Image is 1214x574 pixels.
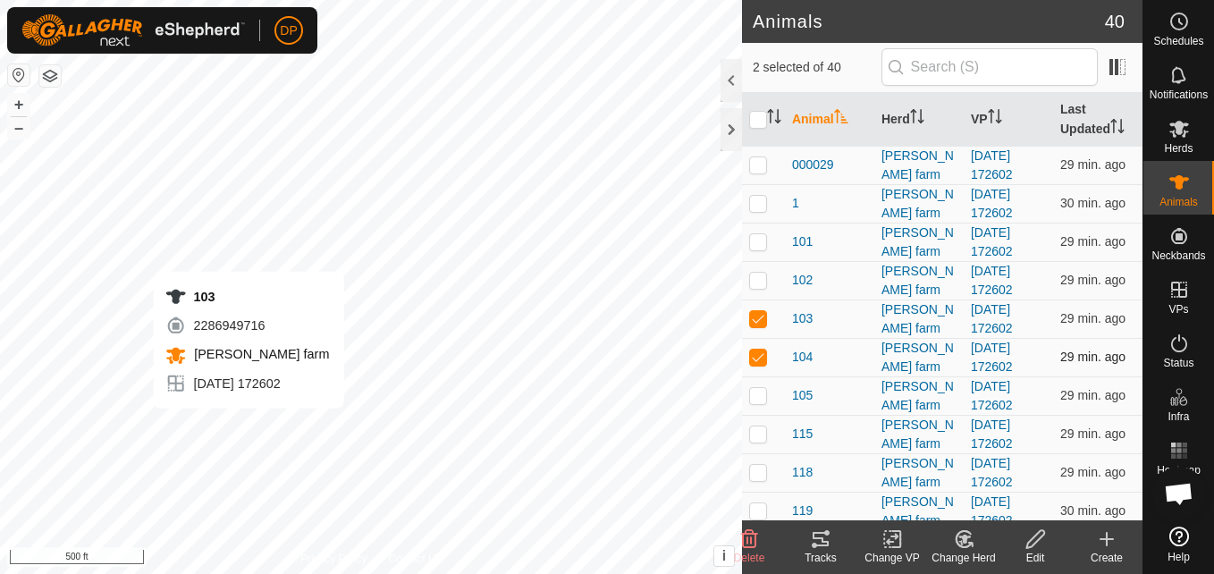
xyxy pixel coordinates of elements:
[928,550,999,566] div: Change Herd
[999,550,1071,566] div: Edit
[971,418,1013,451] a: [DATE] 172602
[971,379,1013,412] a: [DATE] 172602
[881,185,957,223] div: [PERSON_NAME] farm
[971,302,1013,335] a: [DATE] 172602
[785,93,874,147] th: Animal
[767,112,781,126] p-sorticon: Activate to sort
[971,494,1013,528] a: [DATE] 172602
[1105,8,1125,35] span: 40
[714,546,734,566] button: i
[1159,197,1198,207] span: Animals
[910,112,924,126] p-sorticon: Activate to sort
[734,552,765,564] span: Delete
[1060,234,1125,249] span: Aug 27, 2025, 9:38 AM
[792,309,813,328] span: 103
[792,271,813,290] span: 102
[834,112,848,126] p-sorticon: Activate to sort
[792,232,813,251] span: 101
[164,373,329,394] div: [DATE] 172602
[1168,552,1190,562] span: Help
[1151,250,1205,261] span: Neckbands
[1060,465,1125,479] span: Aug 27, 2025, 9:38 AM
[1143,519,1214,570] a: Help
[1060,273,1125,287] span: Aug 27, 2025, 9:38 AM
[1153,36,1203,46] span: Schedules
[792,156,834,174] span: 000029
[971,148,1013,181] a: [DATE] 172602
[792,386,813,405] span: 105
[1060,196,1125,210] span: Aug 27, 2025, 9:38 AM
[881,300,957,338] div: [PERSON_NAME] farm
[971,456,1013,489] a: [DATE] 172602
[164,286,329,308] div: 103
[389,551,442,567] a: Contact Us
[988,112,1002,126] p-sorticon: Activate to sort
[8,117,30,139] button: –
[1060,388,1125,402] span: Aug 27, 2025, 9:38 AM
[1060,311,1125,325] span: Aug 27, 2025, 9:38 AM
[881,48,1098,86] input: Search (S)
[785,550,856,566] div: Tracks
[1060,350,1125,364] span: Aug 27, 2025, 9:38 AM
[881,454,957,492] div: [PERSON_NAME] farm
[164,315,329,336] div: 2286949716
[1168,304,1188,315] span: VPs
[280,21,297,40] span: DP
[1152,467,1206,520] a: Open chat
[1071,550,1142,566] div: Create
[8,94,30,115] button: +
[300,551,367,567] a: Privacy Policy
[881,416,957,453] div: [PERSON_NAME] farm
[971,225,1013,258] a: [DATE] 172602
[881,377,957,415] div: [PERSON_NAME] farm
[1150,89,1208,100] span: Notifications
[881,493,957,530] div: [PERSON_NAME] farm
[792,194,799,213] span: 1
[1110,122,1125,136] p-sorticon: Activate to sort
[190,347,329,361] span: [PERSON_NAME] farm
[1164,143,1193,154] span: Herds
[1060,157,1125,172] span: Aug 27, 2025, 9:38 AM
[881,339,957,376] div: [PERSON_NAME] farm
[971,264,1013,297] a: [DATE] 172602
[971,187,1013,220] a: [DATE] 172602
[971,341,1013,374] a: [DATE] 172602
[1060,426,1125,441] span: Aug 27, 2025, 9:38 AM
[1060,503,1125,518] span: Aug 27, 2025, 9:38 AM
[8,64,30,86] button: Reset Map
[792,463,813,482] span: 118
[753,58,881,77] span: 2 selected of 40
[792,502,813,520] span: 119
[881,224,957,261] div: [PERSON_NAME] farm
[753,11,1105,32] h2: Animals
[881,147,957,184] div: [PERSON_NAME] farm
[39,65,61,87] button: Map Layers
[856,550,928,566] div: Change VP
[1157,465,1201,476] span: Heatmap
[21,14,245,46] img: Gallagher Logo
[964,93,1053,147] th: VP
[874,93,964,147] th: Herd
[792,425,813,443] span: 115
[1163,358,1193,368] span: Status
[1053,93,1142,147] th: Last Updated
[792,348,813,367] span: 104
[722,548,726,563] span: i
[1168,411,1189,422] span: Infra
[881,262,957,300] div: [PERSON_NAME] farm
